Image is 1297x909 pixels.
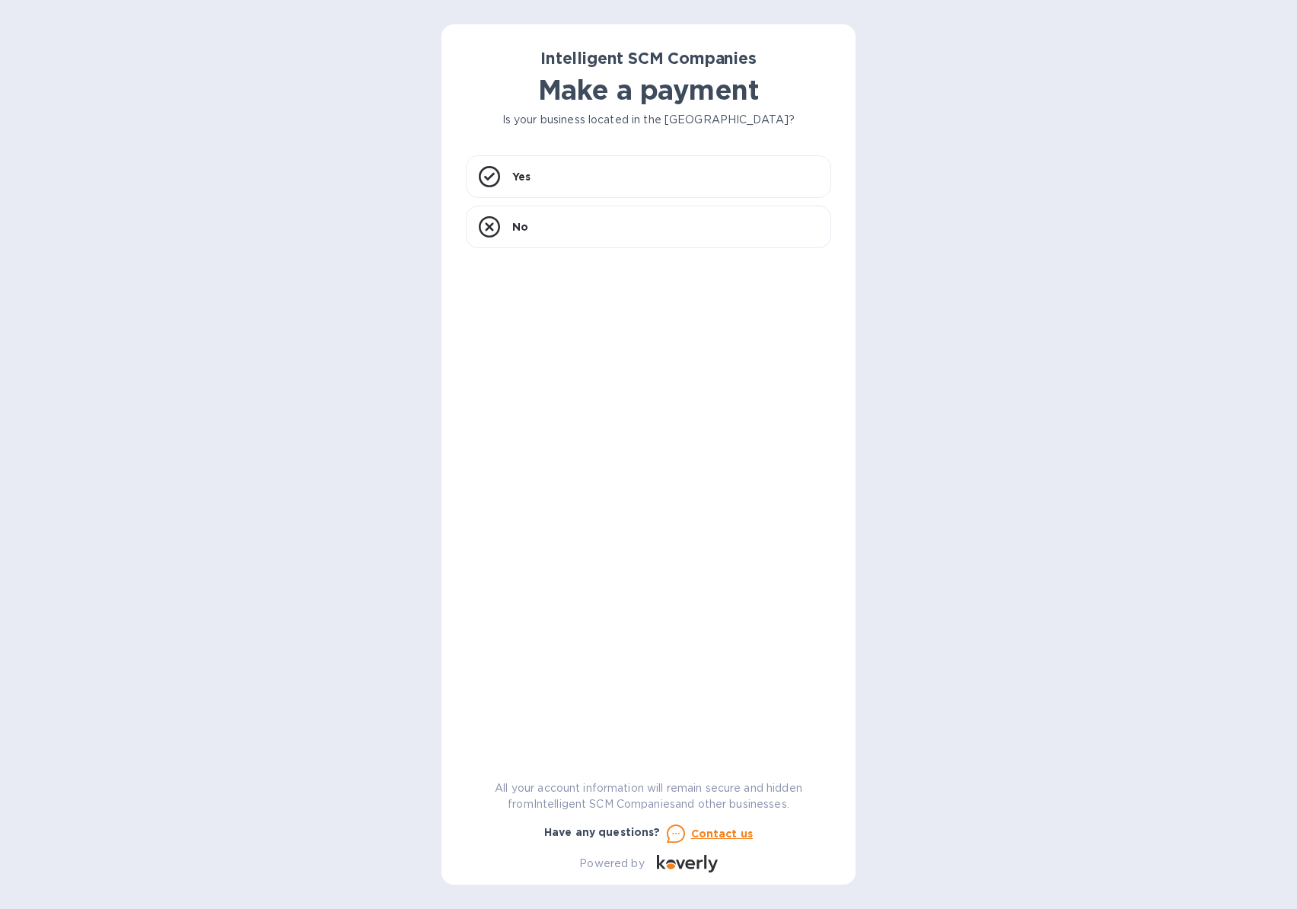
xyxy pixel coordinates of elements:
b: Intelligent SCM Companies [540,49,757,68]
p: Yes [512,169,531,184]
p: Powered by [579,856,644,872]
p: No [512,219,528,234]
p: All your account information will remain secure and hidden from Intelligent SCM Companies and oth... [466,780,831,812]
u: Contact us [691,828,754,840]
b: Have any questions? [544,826,661,838]
p: Is your business located in the [GEOGRAPHIC_DATA]? [466,112,831,128]
h1: Make a payment [466,74,831,106]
